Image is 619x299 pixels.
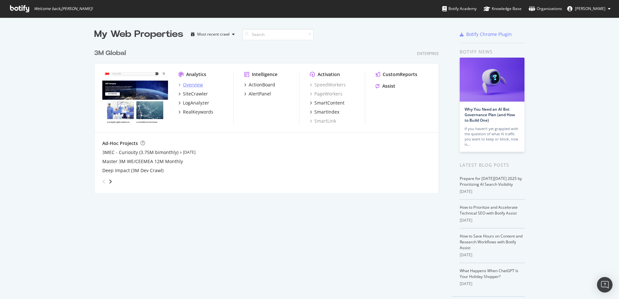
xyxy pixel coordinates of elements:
[102,140,138,147] div: Ad-Hoc Projects
[383,71,417,78] div: CustomReports
[102,158,183,165] a: Master 3M WE/CEEMEA 12M Monthly
[188,29,237,39] button: Most recent crawl
[314,109,339,115] div: SmartIndex
[460,161,525,169] div: Latest Blog Posts
[460,217,525,223] div: [DATE]
[310,100,344,106] a: SmartContent
[460,252,525,258] div: [DATE]
[100,176,108,187] div: angle-left
[178,91,208,97] a: SiteCrawler
[102,149,178,156] a: 3MEC - Curiosity (3.75M bimonthly)
[108,178,113,185] div: angle-right
[460,268,518,279] a: What Happens When ChatGPT Is Your Holiday Shopper?
[465,126,520,147] div: If you haven’t yet grappled with the question of what AI traffic you want to keep or block, now is…
[460,48,525,55] div: Botify news
[102,71,168,124] img: www.command.com
[34,6,93,11] span: Welcome back, [PERSON_NAME] !
[94,49,126,58] div: 3M Global
[442,6,477,12] div: Botify Academy
[310,118,336,124] a: SmartLink
[94,41,444,193] div: grid
[466,31,512,38] div: Botify Chrome Plugin
[310,109,339,115] a: SmartIndex
[244,91,271,97] a: AlertPanel
[460,205,518,216] a: How to Prioritize and Accelerate Technical SEO with Botify Assist
[94,28,183,41] div: My Web Properties
[562,4,616,14] button: [PERSON_NAME]
[417,51,439,56] div: Enterprise
[597,277,613,293] div: Open Intercom Messenger
[484,6,522,12] div: Knowledge Base
[102,167,163,174] a: Deep Impact (3M Dev Crawl)
[178,82,203,88] a: Overview
[529,6,562,12] div: Organizations
[183,82,203,88] div: Overview
[183,109,213,115] div: RealKeywords
[318,71,340,78] div: Activation
[376,71,417,78] a: CustomReports
[460,31,512,38] a: Botify Chrome Plugin
[465,106,515,123] a: Why You Need an AI Bot Governance Plan (and How to Build One)
[183,149,196,155] a: [DATE]
[460,176,522,187] a: Prepare for [DATE][DATE] 2025 by Prioritizing AI Search Visibility
[178,100,209,106] a: LogAnalyzer
[183,91,208,97] div: SiteCrawler
[376,83,395,89] a: Assist
[460,233,523,250] a: How to Save Hours on Content and Research Workflows with Botify Assist
[382,83,395,89] div: Assist
[183,100,209,106] div: LogAnalyzer
[178,109,213,115] a: RealKeywords
[249,91,271,97] div: AlertPanel
[314,100,344,106] div: SmartContent
[460,189,525,194] div: [DATE]
[242,29,314,40] input: Search
[460,281,525,287] div: [DATE]
[252,71,277,78] div: Intelligence
[460,58,524,102] img: Why You Need an AI Bot Governance Plan (and How to Build One)
[186,71,206,78] div: Analytics
[310,91,343,97] a: PageWorkers
[310,82,346,88] a: SpeedWorkers
[197,32,230,36] div: Most recent crawl
[575,6,605,11] span: Derrek Saunders
[249,82,275,88] div: ActionBoard
[94,49,129,58] a: 3M Global
[244,82,275,88] a: ActionBoard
